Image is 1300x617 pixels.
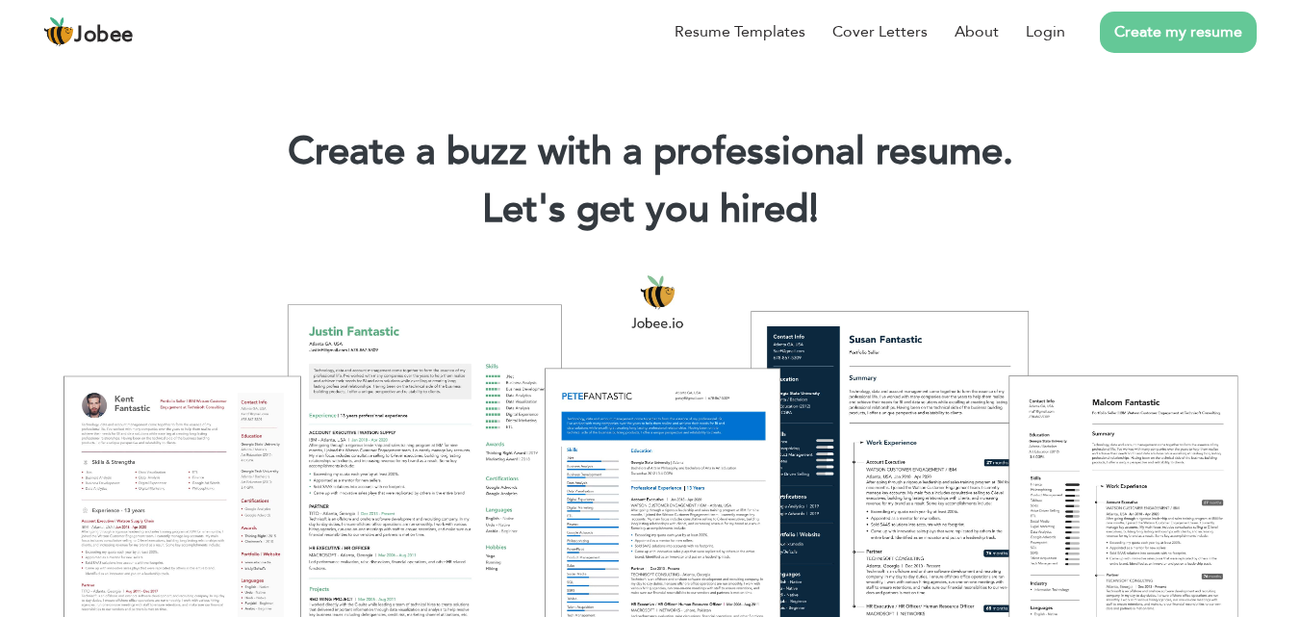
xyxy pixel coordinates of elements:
[29,127,1271,177] h1: Create a buzz with a professional resume.
[955,20,999,43] a: About
[43,16,74,47] img: jobee.io
[74,25,134,46] span: Jobee
[1100,12,1257,53] a: Create my resume
[809,183,818,236] span: |
[675,20,805,43] a: Resume Templates
[43,16,134,47] a: Jobee
[1026,20,1065,43] a: Login
[576,183,819,236] span: get you hired!
[29,185,1271,235] h2: Let's
[832,20,928,43] a: Cover Letters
